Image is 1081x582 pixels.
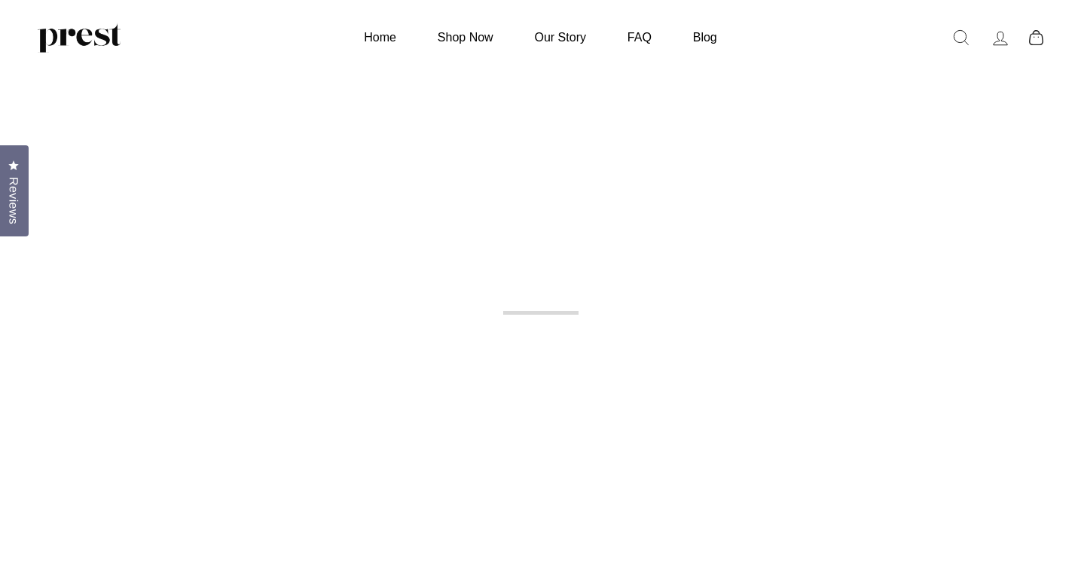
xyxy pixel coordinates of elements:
span: Reviews [4,177,23,224]
a: Blog [674,23,736,52]
iframe: Tidio Chat [997,477,1081,582]
a: FAQ [609,23,670,52]
a: Our Story [516,23,605,52]
a: Shop Now [419,23,512,52]
ul: Primary [345,23,735,52]
a: Home [345,23,415,52]
img: PREST ORGANICS [38,23,121,53]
